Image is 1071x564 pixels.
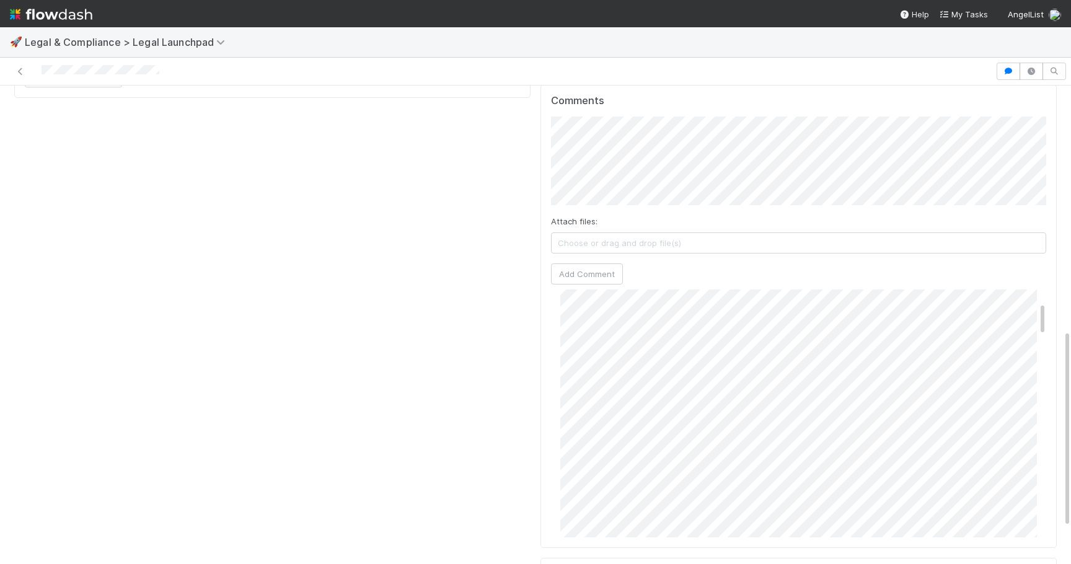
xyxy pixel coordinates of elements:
span: 🚀 [10,37,22,47]
h5: Comments [551,95,1046,107]
span: Legal & Compliance > Legal Launchpad [25,36,231,48]
img: avatar_ba0ef937-97b0-4cb1-a734-c46f876909ef.png [1049,9,1061,21]
img: logo-inverted-e16ddd16eac7371096b0.svg [10,4,92,25]
button: Add Comment [551,263,623,284]
a: My Tasks [939,8,988,20]
div: Help [899,8,929,20]
label: Attach files: [551,215,597,227]
span: My Tasks [939,9,988,19]
span: AngelList [1008,9,1044,19]
span: Choose or drag and drop file(s) [552,233,1046,253]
